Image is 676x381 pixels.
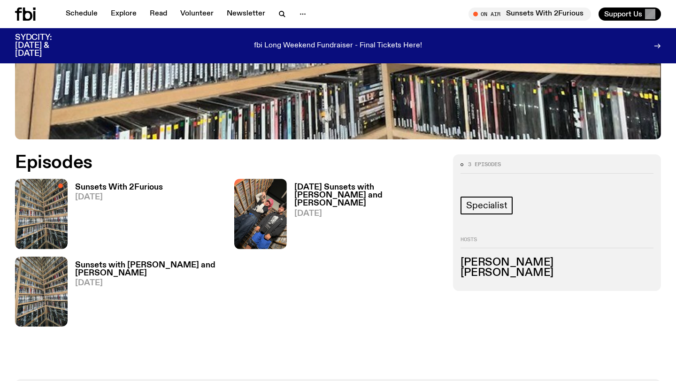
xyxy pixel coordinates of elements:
button: On AirSunsets With 2Furious [469,8,591,21]
img: A corner shot of the fbi music library [15,257,68,327]
p: fbi Long Weekend Fundraiser - Final Tickets Here! [254,42,422,50]
h2: Hosts [461,237,653,248]
a: Sunsets With 2Furious[DATE] [68,183,163,249]
h3: Sunsets with [PERSON_NAME] and [PERSON_NAME] [75,261,223,277]
a: Schedule [60,8,103,21]
a: [DATE] Sunsets with [PERSON_NAME] and [PERSON_NAME][DATE] [287,183,442,249]
a: Volunteer [175,8,219,21]
a: Newsletter [221,8,271,21]
a: Specialist [461,197,513,214]
button: Support Us [599,8,661,21]
h3: [PERSON_NAME] [461,258,653,268]
a: Explore [105,8,142,21]
img: A corner shot of the fbi music library [15,179,68,249]
span: [DATE] [75,279,223,287]
span: Support Us [604,10,642,18]
span: 3 episodes [468,162,501,167]
h3: SYDCITY: [DATE] & [DATE] [15,34,75,58]
h3: [DATE] Sunsets with [PERSON_NAME] and [PERSON_NAME] [294,183,442,207]
span: Specialist [466,200,507,211]
h3: Sunsets With 2Furious [75,183,163,191]
h2: Episodes [15,154,442,171]
span: [DATE] [294,210,442,218]
a: Read [144,8,173,21]
h3: [PERSON_NAME] [461,268,653,278]
span: [DATE] [75,193,163,201]
a: Sunsets with [PERSON_NAME] and [PERSON_NAME][DATE] [68,261,223,327]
